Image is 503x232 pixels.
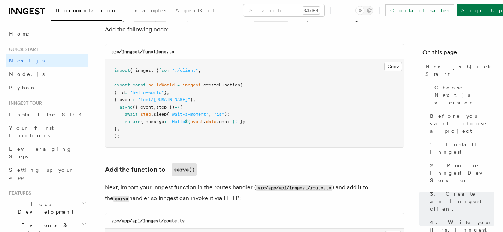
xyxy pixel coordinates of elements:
[235,119,240,124] span: !`
[6,108,88,121] a: Install the SDK
[133,97,135,102] span: :
[190,119,203,124] span: event
[125,119,140,124] span: return
[55,7,117,13] span: Documentation
[125,112,138,117] span: await
[140,112,151,117] span: step
[111,49,174,54] code: src/inngest/functions.ts
[427,138,494,159] a: 1. Install Inngest
[6,190,31,196] span: Features
[427,109,494,138] a: Before you start: choose a project
[151,112,167,117] span: .sleep
[6,201,82,216] span: Local Development
[240,119,245,124] span: };
[114,126,117,131] span: }
[9,30,30,37] span: Home
[122,2,171,20] a: Examples
[193,97,196,102] span: ,
[133,104,154,110] span: ({ event
[154,104,156,110] span: ,
[185,119,190,124] span: ${
[130,68,159,73] span: { inngest }
[427,187,494,216] a: 3. Create an Inngest client
[198,68,201,73] span: ;
[126,7,166,13] span: Examples
[256,185,332,191] code: src/app/api/inngest/route.ts
[164,90,167,95] span: }
[117,126,119,131] span: ,
[216,119,232,124] span: .email
[425,63,494,78] span: Next.js Quick Start
[384,62,402,71] button: Copy
[214,112,224,117] span: "1s"
[113,196,129,202] code: serve
[119,104,133,110] span: async
[430,112,494,135] span: Before you start: choose a project
[434,84,494,106] span: Choose Next.js version
[148,82,175,88] span: helloWorld
[111,218,185,223] code: src/app/api/inngest/route.ts
[422,60,494,81] a: Next.js Quick Start
[6,81,88,94] a: Python
[159,68,169,73] span: from
[175,7,215,13] span: AgentKit
[114,134,119,139] span: );
[232,119,235,124] span: }
[431,81,494,109] a: Choose Next.js version
[385,4,454,16] a: Contact sales
[51,2,122,21] a: Documentation
[175,104,180,110] span: =>
[138,97,190,102] span: "test/[DOMAIN_NAME]"
[105,182,404,204] p: Next, import your Inngest function in the routes handler ( ) and add it to the handler so Inngest...
[169,119,185,124] span: `Hello
[9,125,54,138] span: Your first Functions
[422,48,494,60] h4: On this page
[6,163,88,184] a: Setting up your app
[130,90,164,95] span: "hello-world"
[6,27,88,40] a: Home
[203,119,206,124] span: .
[6,142,88,163] a: Leveraging Steps
[9,112,87,117] span: Install the SDK
[140,119,164,124] span: { message
[209,112,211,117] span: ,
[6,54,88,67] a: Next.js
[172,68,198,73] span: "./client"
[6,121,88,142] a: Your first Functions
[430,190,494,213] span: 3. Create an Inngest client
[9,85,36,91] span: Python
[6,67,88,81] a: Node.js
[180,104,182,110] span: {
[172,163,197,176] code: serve()
[9,71,45,77] span: Node.js
[114,82,130,88] span: export
[9,167,73,180] span: Setting up your app
[6,100,42,106] span: Inngest tour
[182,82,201,88] span: inngest
[105,13,404,35] p: Inside your directory create a new file called where you will define Inngest functions. Add the f...
[125,90,127,95] span: :
[201,82,240,88] span: .createFunction
[6,46,39,52] span: Quick start
[243,4,324,16] button: Search...Ctrl+K
[133,82,146,88] span: const
[9,58,45,64] span: Next.js
[6,198,88,219] button: Local Development
[430,162,494,184] span: 2. Run the Inngest Dev Server
[169,112,209,117] span: "wait-a-moment"
[114,90,125,95] span: { id
[114,68,130,73] span: import
[171,2,219,20] a: AgentKit
[167,112,169,117] span: (
[427,159,494,187] a: 2. Run the Inngest Dev Server
[240,82,243,88] span: (
[224,112,230,117] span: );
[164,119,167,124] span: :
[105,163,197,176] a: Add the function toserve()
[355,6,373,15] button: Toggle dark mode
[9,146,72,159] span: Leveraging Steps
[177,82,180,88] span: =
[430,141,494,156] span: 1. Install Inngest
[303,7,320,14] kbd: Ctrl+K
[206,119,216,124] span: data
